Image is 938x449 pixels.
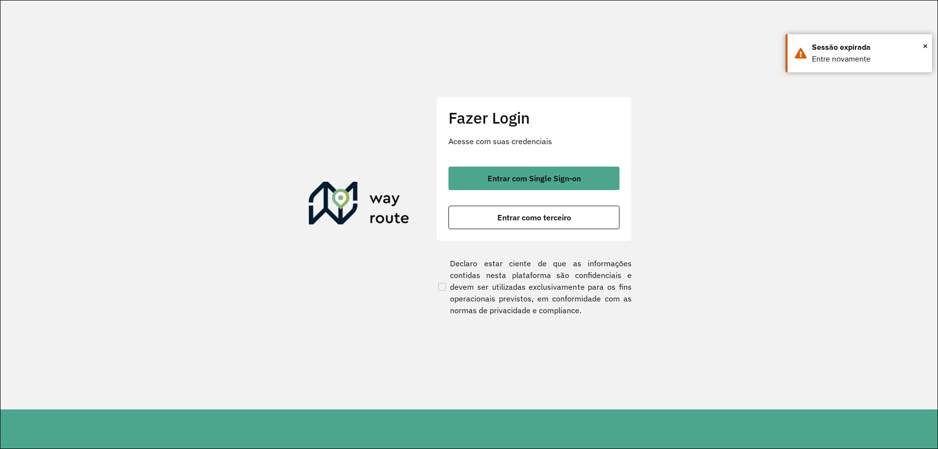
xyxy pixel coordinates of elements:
button: Close [923,39,928,53]
p: Acesse com suas credenciais [448,135,619,147]
span: × [923,39,928,53]
div: Entre novamente [812,53,925,65]
div: Sessão expirada [812,42,925,53]
span: Entrar com Single Sign-on [488,174,581,182]
span: Entrar como terceiro [497,214,571,221]
button: button [448,206,619,229]
label: Declaro estar ciente de que as informações contidas nesta plataforma são confidenciais e devem se... [436,257,632,316]
img: Roteirizador AmbevTech [309,182,409,229]
button: button [448,167,619,190]
h2: Fazer Login [448,108,619,127]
